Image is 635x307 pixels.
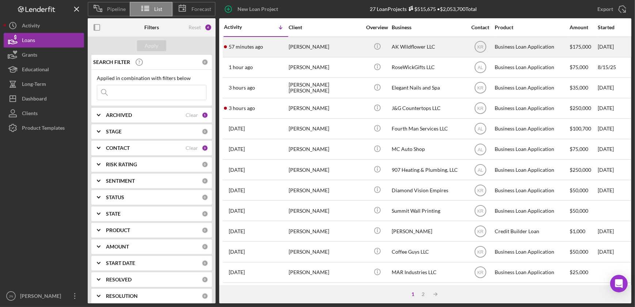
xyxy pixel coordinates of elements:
span: $250,000 [570,105,591,111]
div: 907 Heating & Plumbing, LLC [392,160,465,179]
div: Business Loan Application [495,201,568,220]
div: SKT Communications LLC [392,283,465,303]
div: Business Loan Application [495,242,568,261]
div: [DATE] [598,242,631,261]
button: Loans [4,33,84,48]
time: 2025-09-09 17:41 [229,208,245,214]
div: 0 [202,194,208,201]
div: Business [392,24,465,30]
div: 4 [205,24,212,31]
text: KR [477,208,483,213]
time: 2025-09-15 21:45 [229,64,253,70]
button: New Loan Project [219,2,285,16]
div: [PERSON_NAME] [289,119,362,139]
div: [PERSON_NAME] [289,201,362,220]
div: Started [598,24,631,30]
div: [DATE] [598,99,631,118]
span: Pipeline [107,6,126,12]
a: Activity [4,18,84,33]
b: AMOUNT [106,244,129,250]
div: Business Loan Application [495,119,568,139]
text: KR [477,106,483,111]
div: Business Loan Application [495,140,568,159]
div: Business Loan Application [495,58,568,77]
div: Product [495,24,568,30]
span: $75,000 [570,64,588,70]
div: Contact [467,24,494,30]
b: RISK RATING [106,162,137,167]
div: [PERSON_NAME] [PERSON_NAME] [289,78,362,98]
b: START DATE [106,260,135,266]
div: Client [289,24,362,30]
div: Amount [570,24,597,30]
div: Reset [189,24,201,30]
div: MAR Industries LLC [392,263,465,282]
button: Grants [4,48,84,62]
button: Educational [4,62,84,77]
a: Product Templates [4,121,84,135]
text: JN [9,294,13,298]
div: J&G Countertops LLC [392,99,465,118]
div: [DATE] [598,283,631,303]
div: [DATE] [598,140,631,159]
b: SEARCH FILTER [93,59,130,65]
span: $250,000 [570,167,591,173]
button: Apply [137,40,166,51]
time: 2025-09-15 22:03 [229,44,263,50]
div: Coffee Guys LLC [392,242,465,261]
b: ARCHIVED [106,112,132,118]
div: New Loan Project [237,2,278,16]
span: $35,000 [570,84,588,91]
div: Fourth Man Services LLC [392,119,465,139]
div: 0 [202,161,208,168]
text: AL [478,167,483,173]
div: [PERSON_NAME] [18,289,66,305]
div: Summit Wall Printing [392,201,465,220]
div: 0 [202,243,208,250]
button: Export [590,2,631,16]
span: $1,000 [570,228,585,234]
div: [PERSON_NAME] [289,140,362,159]
div: Overview [364,24,391,30]
div: 0 [202,293,208,299]
div: [DATE] [598,119,631,139]
time: 2025-08-29 06:27 [229,249,245,255]
div: Activity [22,18,40,35]
time: 2025-09-13 15:45 [229,126,245,132]
b: CONTACT [106,145,130,151]
div: Long-Term [22,77,46,93]
text: KR [477,270,483,275]
div: Business Loan Application [495,37,568,57]
div: Grants [22,48,37,64]
text: KR [477,86,483,91]
span: $25,000 [570,269,588,275]
span: List [155,6,163,12]
button: JN[PERSON_NAME] [4,289,84,303]
div: Business Loan Application [495,283,568,303]
div: Clear [186,112,198,118]
div: [DATE] [598,37,631,57]
div: Product Templates [22,121,65,137]
b: STATUS [106,194,124,200]
button: Clients [4,106,84,121]
text: KR [477,250,483,255]
time: 2025-09-11 21:16 [229,187,245,193]
div: Business Loan Application [495,263,568,282]
b: PRODUCT [106,227,130,233]
span: $50,000 [570,249,588,255]
div: MC Auto Shop [392,140,465,159]
button: Dashboard [4,91,84,106]
text: AL [478,126,483,132]
div: RoseWickGifts LLC [392,58,465,77]
div: [DATE] [598,181,631,200]
div: Open Intercom Messenger [610,275,628,292]
div: Educational [22,62,49,79]
div: 1 [408,291,418,297]
div: Business Loan Application [495,78,568,98]
div: [DATE] [598,221,631,241]
div: Credit Builder Loan [495,221,568,241]
div: 0 [202,211,208,217]
text: AL [478,65,483,70]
